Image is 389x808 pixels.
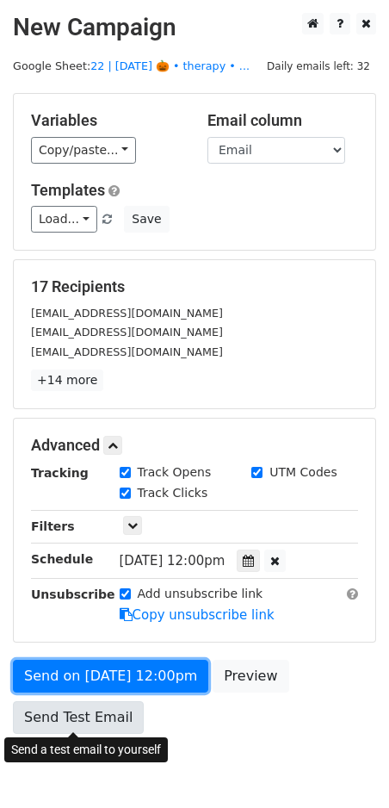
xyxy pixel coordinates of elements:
strong: Unsubscribe [31,587,115,601]
strong: Tracking [31,466,89,480]
label: Track Opens [138,463,212,482]
a: Load... [31,206,97,233]
small: [EMAIL_ADDRESS][DOMAIN_NAME] [31,307,223,320]
button: Save [124,206,169,233]
small: [EMAIL_ADDRESS][DOMAIN_NAME] [31,326,223,339]
span: Daily emails left: 32 [261,57,376,76]
a: Copy/paste... [31,137,136,164]
a: Send on [DATE] 12:00pm [13,660,208,693]
a: Send Test Email [13,701,144,734]
h2: New Campaign [13,13,376,42]
h5: Email column [207,111,358,130]
h5: Variables [31,111,182,130]
iframe: Chat Widget [303,725,389,808]
small: [EMAIL_ADDRESS][DOMAIN_NAME] [31,345,223,358]
span: [DATE] 12:00pm [120,553,225,569]
a: Templates [31,181,105,199]
h5: 17 Recipients [31,277,358,296]
label: UTM Codes [269,463,337,482]
h5: Advanced [31,436,358,455]
div: Send a test email to yourself [4,737,168,762]
a: 22 | [DATE] 🎃 • therapy • ... [90,59,250,72]
strong: Filters [31,519,75,533]
a: +14 more [31,370,103,391]
label: Track Clicks [138,484,208,502]
a: Copy unsubscribe link [120,607,275,623]
a: Daily emails left: 32 [261,59,376,72]
small: Google Sheet: [13,59,250,72]
label: Add unsubscribe link [138,585,263,603]
strong: Schedule [31,552,93,566]
a: Preview [213,660,288,693]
